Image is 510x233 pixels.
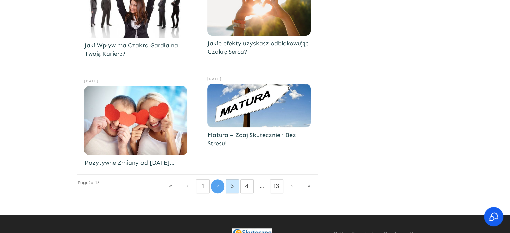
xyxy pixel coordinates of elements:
a: 4 [241,181,253,191]
a: 3 [226,181,239,191]
span: 2 [88,180,91,185]
p: Page of [78,177,100,195]
a: Matura – Zdaj Skutecznie i Bez Stresu! [207,84,311,127]
a: Jaki Wpływ ma Czakra Gardła na Twoją Karierę? [84,42,178,57]
a: Pozytywne Zmiany od [DATE]… [84,159,175,166]
span: [DATE] [207,77,222,81]
a: Jakie efekty uzyskasz odblokowując Czakrę Serca? [208,40,308,55]
span: 13 [95,180,100,185]
a: 1 [196,181,209,191]
a: Matura – Zdaj Skutecznie i Bez Stresu! [208,131,296,147]
p: 2 [211,179,224,193]
a: 13 [270,181,283,191]
p: ... [255,179,269,193]
span: [DATE] [84,79,99,83]
a: Pozytywne Zmiany od Dziś… [84,86,188,155]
